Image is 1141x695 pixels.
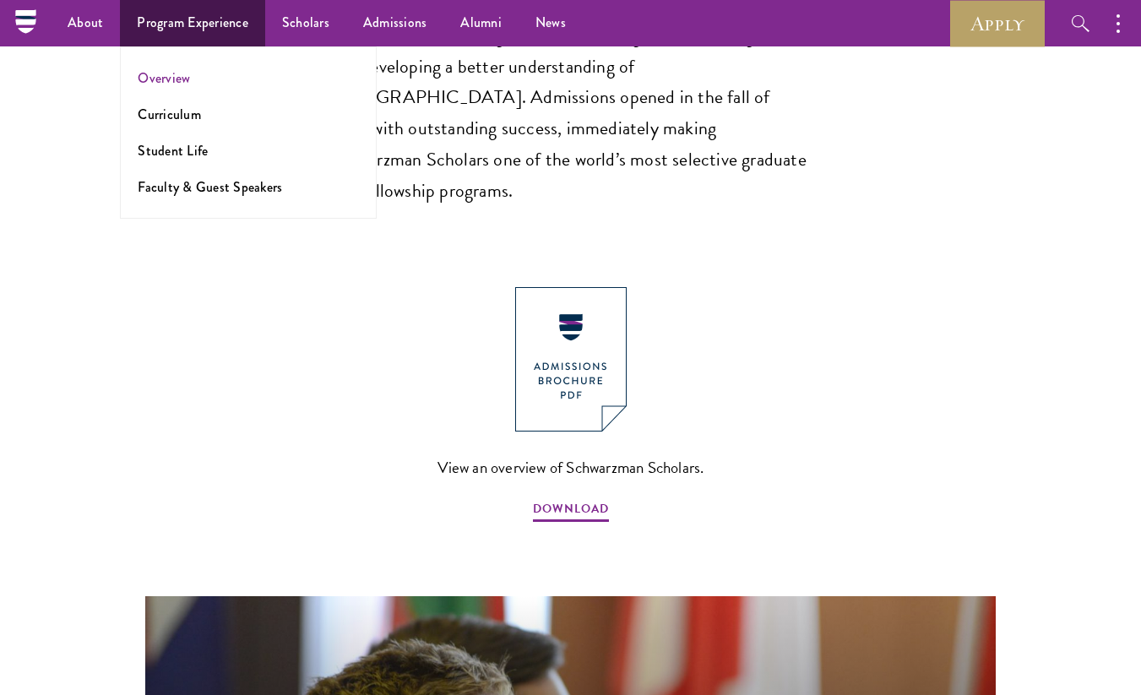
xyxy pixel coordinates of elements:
a: Student Life [138,141,208,160]
a: Overview [138,68,190,88]
span: View an overview of Schwarzman Scholars. [437,453,704,481]
span: DOWNLOAD [533,498,609,524]
a: Faculty & Guest Speakers [138,177,282,197]
a: Curriculum [138,105,201,124]
a: View an overview of Schwarzman Scholars. DOWNLOAD [437,287,704,524]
